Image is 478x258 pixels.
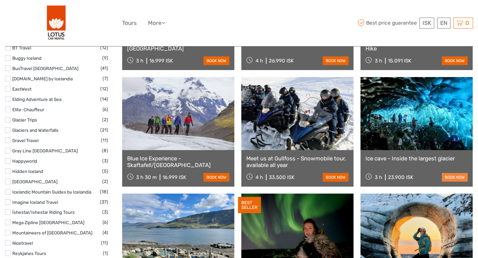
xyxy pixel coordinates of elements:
a: Nicetravel [12,240,33,246]
div: 16.999 ISK [149,58,173,64]
img: 443-e2bd2384-01f0-477a-b1bf-f993e7f52e7d_logo_big.png [47,5,66,41]
a: Happyworld [12,158,37,164]
span: (6) [103,106,108,113]
a: Elite-Chauffeur [12,107,44,112]
span: (11) [101,239,108,247]
span: (4) [103,229,108,236]
span: (41) [101,64,108,72]
a: Gray Line [GEOGRAPHIC_DATA] [12,148,78,153]
a: Ice cave - Inside the largest glacier [365,155,468,162]
span: 4 h [256,174,263,180]
div: 16.999 ISK [163,174,186,180]
a: Blue Ice Experience - Skaftafell/[GEOGRAPHIC_DATA] [127,155,229,169]
span: 3 h [375,174,382,180]
a: Mega Zipline [GEOGRAPHIC_DATA] [12,220,84,225]
a: [DOMAIN_NAME] by Icelandia [12,76,73,81]
span: 3 h [136,58,143,64]
a: Gravel Travel [12,138,39,143]
a: book now [323,173,349,182]
span: 0 [464,20,470,26]
a: book now [203,56,229,65]
span: (8) [102,147,108,154]
div: 33.500 ISK [269,174,294,180]
p: We're away right now. Please check back later! [9,12,75,17]
a: Mountaineers of [GEOGRAPHIC_DATA] [12,230,92,235]
a: Tours [122,18,137,28]
a: EastWest [12,86,32,92]
span: (9) [102,54,108,62]
a: book now [323,56,349,65]
div: 15.091 ISK [388,58,411,64]
span: (7) [103,75,108,82]
a: Imagine Iceland Travel [12,200,58,205]
span: (2) [102,116,108,124]
span: (21) [100,126,108,134]
span: ISK [423,20,431,26]
a: Íshestar/Ishestar Riding Tours [12,210,75,215]
div: BEST SELLER [238,197,261,214]
span: (2) [102,178,108,185]
span: (1) [103,249,108,257]
div: 23.900 ISK [388,174,413,180]
a: Reykjanes Tours [12,251,46,256]
a: Buggy Iceland [12,55,41,61]
span: (37) [100,198,108,206]
a: Elding Adventure at Sea [12,97,61,102]
a: Icelandic Mountain Guides by Icelandia [12,189,91,195]
span: (12) [100,44,108,51]
a: [GEOGRAPHIC_DATA] [12,179,57,184]
span: (3) [102,208,108,216]
div: 26.990 ISK [269,58,294,64]
span: (11) [101,136,108,144]
a: book now [442,56,468,65]
a: Meet us at Gullfoss - Snowmobile tour, available all year [246,155,349,169]
a: book now [442,173,468,182]
span: 4 h [256,58,263,64]
span: (6) [103,218,108,226]
a: More [148,18,165,28]
a: BT Travel [12,45,31,50]
a: book now [203,173,229,182]
span: (18) [100,188,108,196]
a: Glacier Trips [12,117,37,123]
span: (3) [102,157,108,165]
a: BusTravel [GEOGRAPHIC_DATA] [12,66,78,71]
button: Open LiveChat chat widget [76,10,84,18]
span: (12) [100,85,108,93]
a: Hidden Iceland [12,169,43,174]
span: 3 h 30 m [136,174,157,180]
a: Glaciers and Waterfalls [12,128,58,133]
span: (5) [102,167,108,175]
span: 3 h [375,58,382,64]
span: (14) [100,95,108,103]
div: EN [437,18,450,29]
span: Best price guarantee [356,18,418,29]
